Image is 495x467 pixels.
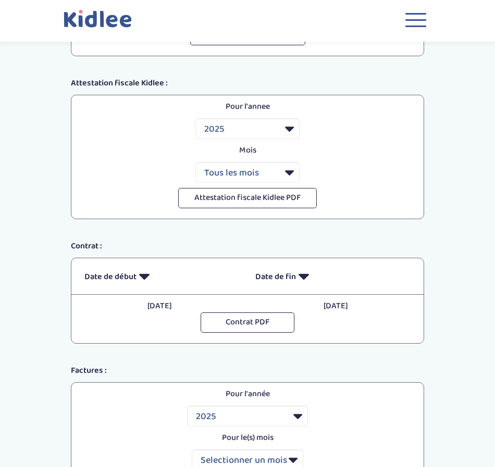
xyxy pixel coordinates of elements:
[63,240,432,253] div: Contrat :
[147,300,172,312] p: [DATE]
[324,300,348,312] p: [DATE]
[222,432,274,444] p: Pour le(s) mois
[178,188,317,208] button: Attestation fiscale Kidlee PDF
[226,388,270,400] p: Pour l'année
[201,312,294,333] button: Contrat PDF
[255,263,411,289] p: Date de fin
[239,144,256,157] p: Mois
[226,100,270,113] p: Pour l'annee
[84,263,240,289] p: Date de début
[63,77,432,90] div: Attestation fiscale Kidlee :
[63,364,432,377] div: Factures :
